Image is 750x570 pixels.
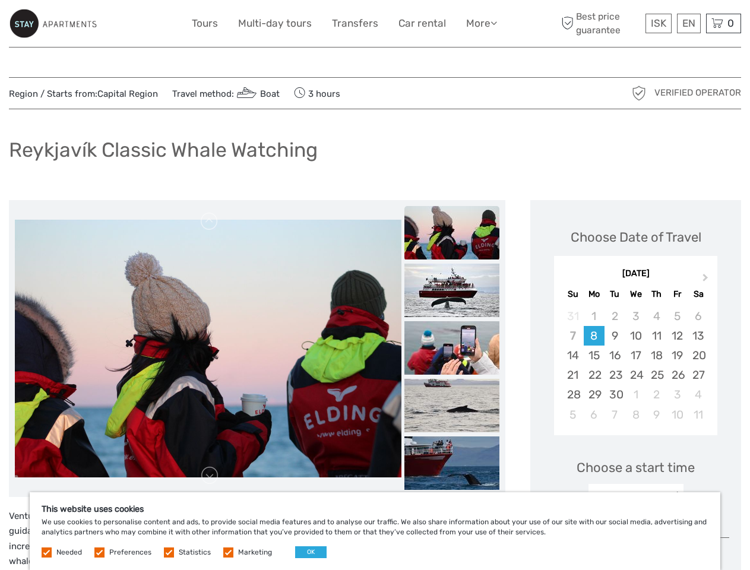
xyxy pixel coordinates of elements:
[332,15,378,32] a: Transfers
[605,346,625,365] div: Choose Tuesday, September 16th, 2025
[238,547,272,558] label: Marketing
[584,286,605,302] div: Mo
[577,458,695,477] span: Choose a start time
[554,268,717,280] div: [DATE]
[667,385,688,404] div: Choose Friday, October 3rd, 2025
[651,17,666,29] span: ISK
[646,326,667,346] div: Choose Thursday, September 11th, 2025
[584,405,605,425] div: Choose Monday, October 6th, 2025
[621,490,651,506] div: 09:00
[466,15,497,32] a: More
[584,326,605,346] div: Choose Monday, September 8th, 2025
[56,547,82,558] label: Needed
[646,405,667,425] div: Choose Thursday, October 9th, 2025
[404,264,499,317] img: 7aee5af0ef2b436ab03a672e54ff506b_slider_thumbnail.jpeg
[605,306,625,326] div: Not available Tuesday, September 2nd, 2025
[404,379,499,432] img: af85db80b42c4fe2897138f33390769b_slider_thumbnail.jpeg
[688,346,708,365] div: Choose Saturday, September 20th, 2025
[584,306,605,326] div: Not available Monday, September 1st, 2025
[294,85,340,102] span: 3 hours
[688,365,708,385] div: Choose Saturday, September 27th, 2025
[9,9,97,38] img: 800-9c0884f7-accb-45f0-bb87-38317b02daef_logo_small.jpg
[571,228,701,246] div: Choose Date of Travel
[584,385,605,404] div: Choose Monday, September 29th, 2025
[605,326,625,346] div: Choose Tuesday, September 9th, 2025
[605,385,625,404] div: Choose Tuesday, September 30th, 2025
[646,365,667,385] div: Choose Thursday, September 25th, 2025
[30,492,720,570] div: We use cookies to personalise content and ads, to provide social media features and to analyse ou...
[558,10,643,36] span: Best price guarantee
[584,365,605,385] div: Choose Monday, September 22nd, 2025
[688,326,708,346] div: Choose Saturday, September 13th, 2025
[9,88,158,100] span: Region / Starts from:
[646,385,667,404] div: Choose Thursday, October 2nd, 2025
[625,286,646,302] div: We
[667,346,688,365] div: Choose Friday, September 19th, 2025
[562,365,583,385] div: Choose Sunday, September 21st, 2025
[646,306,667,326] div: Not available Thursday, September 4th, 2025
[697,271,716,290] button: Next Month
[42,504,708,514] h5: This website uses cookies
[688,286,708,302] div: Sa
[192,15,218,32] a: Tours
[9,138,318,162] h1: Reykjavík Classic Whale Watching
[667,365,688,385] div: Choose Friday, September 26th, 2025
[15,220,401,477] img: b78d6e61daa04260bd164bb14028d35d_main_slider.jpeg
[562,306,583,326] div: Not available Sunday, August 31st, 2025
[605,286,625,302] div: Tu
[629,84,648,103] img: verified_operator_grey_128.png
[625,346,646,365] div: Choose Wednesday, September 17th, 2025
[97,88,158,99] a: Capital Region
[625,405,646,425] div: Choose Wednesday, October 8th, 2025
[562,385,583,404] div: Choose Sunday, September 28th, 2025
[584,346,605,365] div: Choose Monday, September 15th, 2025
[605,365,625,385] div: Choose Tuesday, September 23rd, 2025
[137,18,151,33] button: Open LiveChat chat widget
[109,547,151,558] label: Preferences
[558,306,713,425] div: month 2025-09
[404,321,499,375] img: a4e4f68229304a8c94a437cd436454c4_slider_thumbnail.jpeg
[667,306,688,326] div: Not available Friday, September 5th, 2025
[172,85,280,102] span: Travel method:
[238,15,312,32] a: Multi-day tours
[646,286,667,302] div: Th
[398,15,446,32] a: Car rental
[726,17,736,29] span: 0
[404,206,499,259] img: b78d6e61daa04260bd164bb14028d35d_slider_thumbnail.jpeg
[688,385,708,404] div: Choose Saturday, October 4th, 2025
[562,346,583,365] div: Choose Sunday, September 14th, 2025
[605,405,625,425] div: Choose Tuesday, October 7th, 2025
[688,306,708,326] div: Not available Saturday, September 6th, 2025
[646,346,667,365] div: Choose Thursday, September 18th, 2025
[625,385,646,404] div: Choose Wednesday, October 1st, 2025
[625,306,646,326] div: Not available Wednesday, September 3rd, 2025
[667,326,688,346] div: Choose Friday, September 12th, 2025
[688,405,708,425] div: Choose Saturday, October 11th, 2025
[667,286,688,302] div: Fr
[677,14,701,33] div: EN
[234,88,280,99] a: Boat
[562,405,583,425] div: Choose Sunday, October 5th, 2025
[17,21,134,30] p: We're away right now. Please check back later!
[654,87,741,99] span: Verified Operator
[625,365,646,385] div: Choose Wednesday, September 24th, 2025
[625,326,646,346] div: Choose Wednesday, September 10th, 2025
[179,547,211,558] label: Statistics
[667,405,688,425] div: Choose Friday, October 10th, 2025
[295,546,327,558] button: OK
[562,326,583,346] div: Not available Sunday, September 7th, 2025
[562,286,583,302] div: Su
[404,436,499,490] img: 15ba41c5c221472397c0596014bbb5b0_slider_thumbnail.jpeg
